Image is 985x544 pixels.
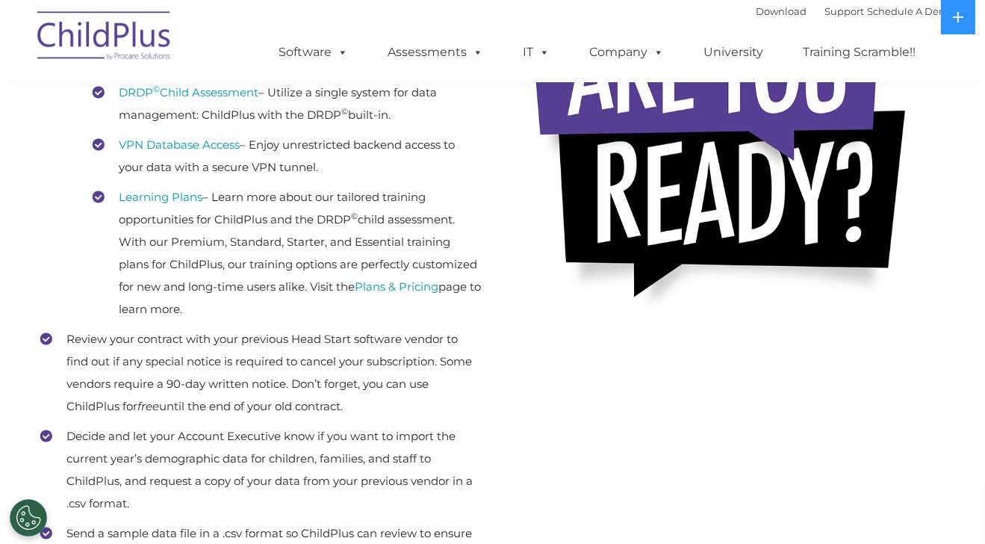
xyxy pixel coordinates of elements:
[756,5,956,17] font: |
[342,106,349,117] sup: ©
[355,279,439,294] a: Plans & Pricing
[509,37,565,67] a: IT
[41,7,482,321] li: Review the Order Form your Account Executive sent you to learn about the optional features that c...
[373,37,499,67] a: Assessments
[93,134,482,179] li: – Enjoy unrestricted backend access to your data with a secure VPN tunnel.
[789,37,931,67] a: Training Scramble!!
[868,5,956,17] a: Schedule A Demo
[352,211,358,221] sup: ©
[575,37,680,67] a: Company
[93,81,482,126] li: – Utilize a single system for data management: ChildPlus with the DRDP built-in.
[30,1,179,75] img: ChildPlus by Procare Solutions
[41,425,482,515] li: Decide and let your Account Executive know if you want to import the current year’s demographic d...
[264,37,364,67] a: Software
[154,84,161,94] sup: ©
[119,190,203,204] a: Learning Plans
[138,399,160,413] em: free
[119,137,240,152] a: VPN Database Access
[41,328,482,418] li: Review your contract with your previous Head Start software vendor to find out if any special not...
[10,499,47,537] button: Cookies Settings
[825,5,865,17] a: Support
[93,186,482,321] li: – Learn more about our tailored training opportunities for ChildPlus and the DRDP child assessmen...
[756,5,807,17] a: Download
[119,85,259,99] a: DRDP©Child Assessment
[689,37,779,67] a: University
